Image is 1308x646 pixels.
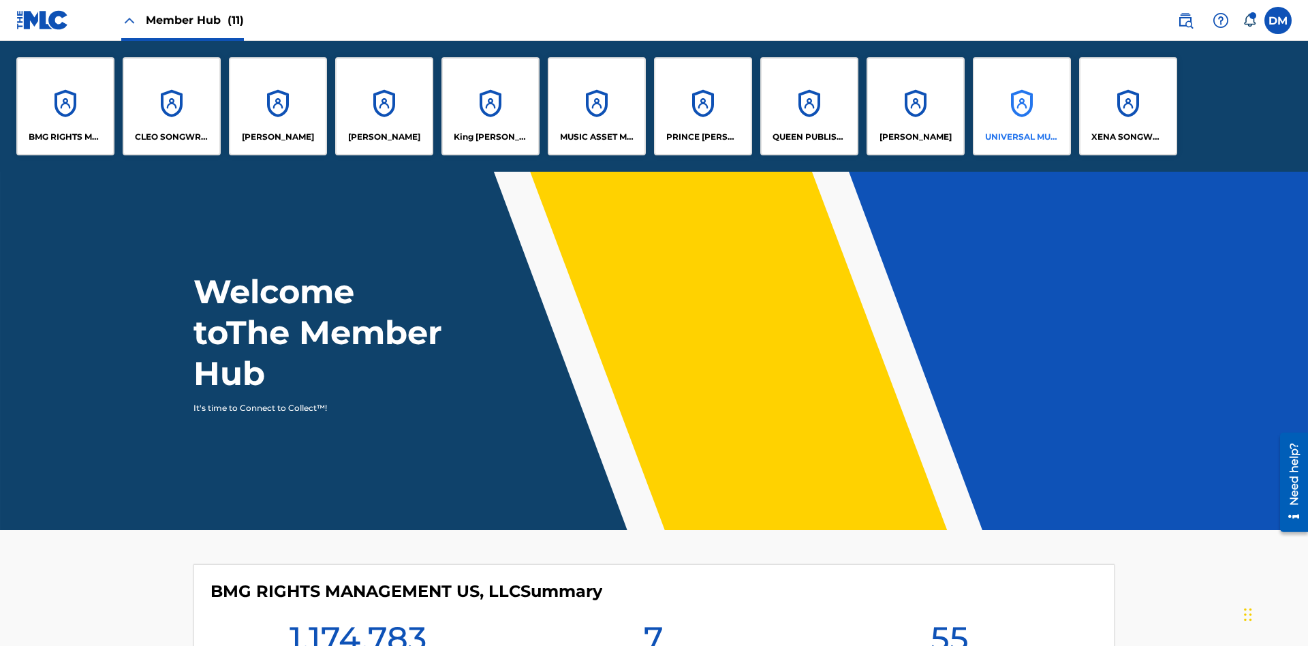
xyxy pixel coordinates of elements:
[654,57,752,155] a: AccountsPRINCE [PERSON_NAME]
[441,57,540,155] a: AccountsKing [PERSON_NAME]
[228,14,244,27] span: (11)
[335,57,433,155] a: Accounts[PERSON_NAME]
[760,57,858,155] a: AccountsQUEEN PUBLISHA
[773,131,847,143] p: QUEEN PUBLISHA
[1270,427,1308,539] iframe: Resource Center
[229,57,327,155] a: Accounts[PERSON_NAME]
[666,131,741,143] p: PRINCE MCTESTERSON
[193,402,430,414] p: It's time to Connect to Collect™!
[985,131,1059,143] p: UNIVERSAL MUSIC PUB GROUP
[29,131,103,143] p: BMG RIGHTS MANAGEMENT US, LLC
[16,57,114,155] a: AccountsBMG RIGHTS MANAGEMENT US, LLC
[1244,594,1252,635] div: Drag
[211,581,602,602] h4: BMG RIGHTS MANAGEMENT US, LLC
[121,12,138,29] img: Close
[1213,12,1229,29] img: help
[879,131,952,143] p: RONALD MCTESTERSON
[348,131,420,143] p: EYAMA MCSINGER
[867,57,965,155] a: Accounts[PERSON_NAME]
[16,10,69,30] img: MLC Logo
[1207,7,1234,34] div: Help
[193,271,448,394] h1: Welcome to The Member Hub
[146,12,244,28] span: Member Hub
[1264,7,1292,34] div: User Menu
[1240,581,1308,646] iframe: Chat Widget
[1172,7,1199,34] a: Public Search
[1243,14,1256,27] div: Notifications
[1079,57,1177,155] a: AccountsXENA SONGWRITER
[454,131,528,143] p: King McTesterson
[973,57,1071,155] a: AccountsUNIVERSAL MUSIC PUB GROUP
[1091,131,1166,143] p: XENA SONGWRITER
[560,131,634,143] p: MUSIC ASSET MANAGEMENT (MAM)
[123,57,221,155] a: AccountsCLEO SONGWRITER
[135,131,209,143] p: CLEO SONGWRITER
[1177,12,1194,29] img: search
[548,57,646,155] a: AccountsMUSIC ASSET MANAGEMENT (MAM)
[242,131,314,143] p: ELVIS COSTELLO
